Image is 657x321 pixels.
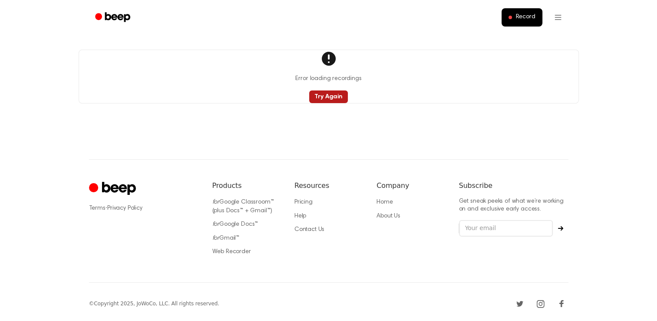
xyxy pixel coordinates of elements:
[79,74,578,84] p: Error loading recordings
[212,221,220,227] i: for
[107,205,142,211] a: Privacy Policy
[212,249,251,255] a: Web Recorder
[459,181,568,191] h6: Subscribe
[212,221,258,227] a: forGoogle Docs™
[376,199,393,205] a: Home
[89,181,138,197] a: Cruip
[212,199,274,214] a: forGoogle Classroom™ (plus Docs™ + Gmail™)
[89,205,106,211] a: Terms
[376,213,400,219] a: About Us
[459,198,568,213] p: Get sneak peeks of what we’re working on and exclusive early access.
[513,297,527,311] a: Twitter
[212,199,220,205] i: for
[515,13,535,21] span: Record
[89,9,138,26] a: Beep
[89,300,219,308] div: © Copyright 2025, JoWoCo, LLC. All rights reserved.
[502,8,542,27] button: Record
[89,204,198,213] div: ·
[534,297,548,311] a: Instagram
[294,181,363,191] h6: Resources
[294,227,324,233] a: Contact Us
[309,90,348,103] button: Try Again
[548,7,568,28] button: Open menu
[376,181,445,191] h6: Company
[459,220,553,237] input: Your email
[212,235,220,241] i: for
[555,297,568,311] a: Facebook
[212,235,240,241] a: forGmail™
[294,199,313,205] a: Pricing
[212,181,281,191] h6: Products
[553,226,568,231] button: Subscribe
[294,213,306,219] a: Help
